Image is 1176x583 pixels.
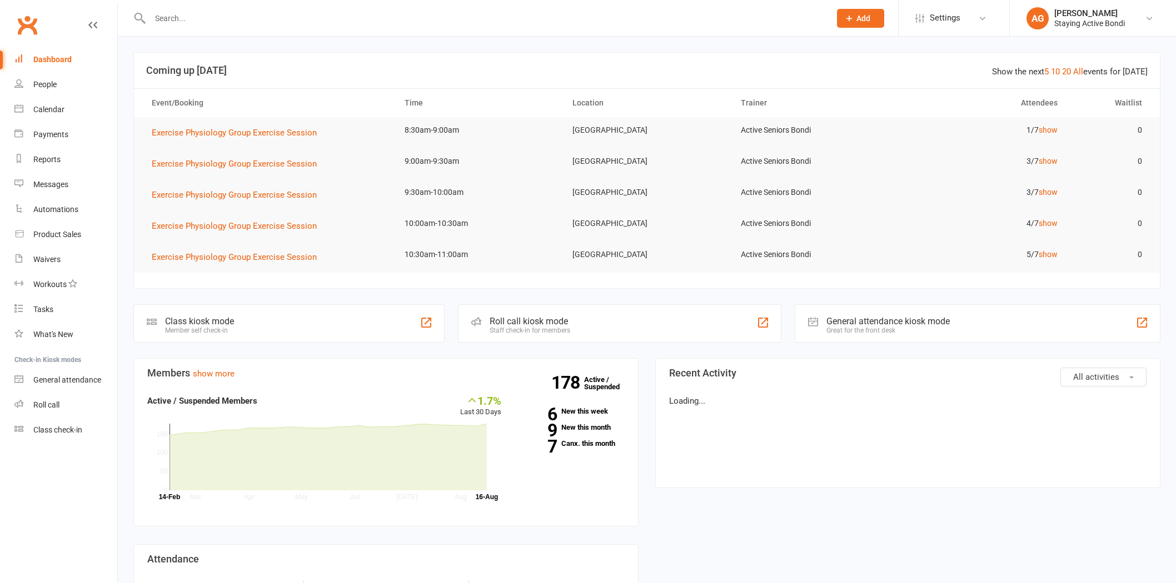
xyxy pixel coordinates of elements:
[152,190,317,200] span: Exercise Physiology Group Exercise Session
[1068,242,1152,268] td: 0
[33,305,53,314] div: Tasks
[14,97,117,122] a: Calendar
[1044,67,1049,77] a: 5
[899,179,1068,205] td: 3/7
[33,80,57,89] div: People
[1073,67,1083,77] a: All
[152,126,325,139] button: Exercise Physiology Group Exercise Session
[731,89,899,117] th: Trainer
[395,210,563,237] td: 10:00am-10:30am
[562,179,731,205] td: [GEOGRAPHIC_DATA]
[669,368,1147,379] h3: Recent Activity
[899,210,1068,237] td: 4/7
[33,280,67,289] div: Workouts
[930,6,960,31] span: Settings
[152,188,325,202] button: Exercise Physiology Group Exercise Session
[14,197,117,222] a: Automations
[562,210,731,237] td: [GEOGRAPHIC_DATA]
[1054,18,1125,28] div: Staying Active Bondi
[33,400,59,409] div: Roll call
[1060,368,1147,386] button: All activities
[152,219,325,233] button: Exercise Physiology Group Exercise Session
[1051,67,1060,77] a: 10
[562,117,731,143] td: [GEOGRAPHIC_DATA]
[395,148,563,174] td: 9:00am-9:30am
[14,368,117,393] a: General attendance kiosk mode
[14,322,117,347] a: What's New
[899,242,1068,268] td: 5/7
[551,374,584,391] strong: 178
[193,369,235,379] a: show more
[490,316,570,326] div: Roll call kiosk mode
[584,368,633,399] a: 178Active / Suspended
[460,394,501,418] div: Last 30 Days
[13,11,41,39] a: Clubworx
[152,221,317,231] span: Exercise Physiology Group Exercise Session
[826,316,950,326] div: General attendance kiosk mode
[33,330,73,339] div: What's New
[1039,125,1058,134] a: show
[142,89,395,117] th: Event/Booking
[165,316,234,326] div: Class kiosk mode
[33,55,72,64] div: Dashboard
[14,297,117,322] a: Tasks
[899,117,1068,143] td: 1/7
[460,394,501,406] div: 1.7%
[518,440,625,447] a: 7Canx. this month
[152,128,317,138] span: Exercise Physiology Group Exercise Session
[1054,8,1125,18] div: [PERSON_NAME]
[518,424,625,431] a: 9New this month
[152,250,325,264] button: Exercise Physiology Group Exercise Session
[1039,219,1058,228] a: show
[147,554,625,565] h3: Attendance
[562,89,731,117] th: Location
[518,408,625,415] a: 6New this week
[1068,89,1152,117] th: Waitlist
[1073,372,1119,382] span: All activities
[562,242,731,268] td: [GEOGRAPHIC_DATA]
[33,255,61,264] div: Waivers
[14,122,117,147] a: Payments
[518,406,557,423] strong: 6
[1068,179,1152,205] td: 0
[33,130,68,139] div: Payments
[992,65,1148,78] div: Show the next events for [DATE]
[1039,188,1058,197] a: show
[14,272,117,297] a: Workouts
[1026,7,1049,29] div: AG
[731,117,899,143] td: Active Seniors Bondi
[1068,148,1152,174] td: 0
[152,252,317,262] span: Exercise Physiology Group Exercise Session
[1068,210,1152,237] td: 0
[33,425,82,434] div: Class check-in
[731,210,899,237] td: Active Seniors Bondi
[395,179,563,205] td: 9:30am-10:00am
[1062,67,1071,77] a: 20
[490,326,570,334] div: Staff check-in for members
[562,148,731,174] td: [GEOGRAPHIC_DATA]
[146,65,1148,76] h3: Coming up [DATE]
[518,438,557,455] strong: 7
[837,9,884,28] button: Add
[518,422,557,439] strong: 9
[395,89,563,117] th: Time
[669,394,1147,408] p: Loading...
[33,205,78,214] div: Automations
[147,11,823,26] input: Search...
[33,230,81,239] div: Product Sales
[731,179,899,205] td: Active Seniors Bondi
[14,47,117,72] a: Dashboard
[33,155,61,164] div: Reports
[1039,250,1058,259] a: show
[165,326,234,334] div: Member self check-in
[147,368,625,379] h3: Members
[33,180,68,189] div: Messages
[899,89,1068,117] th: Attendees
[14,147,117,172] a: Reports
[1068,117,1152,143] td: 0
[395,117,563,143] td: 8:30am-9:00am
[14,222,117,247] a: Product Sales
[14,393,117,418] a: Roll call
[14,72,117,97] a: People
[14,418,117,443] a: Class kiosk mode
